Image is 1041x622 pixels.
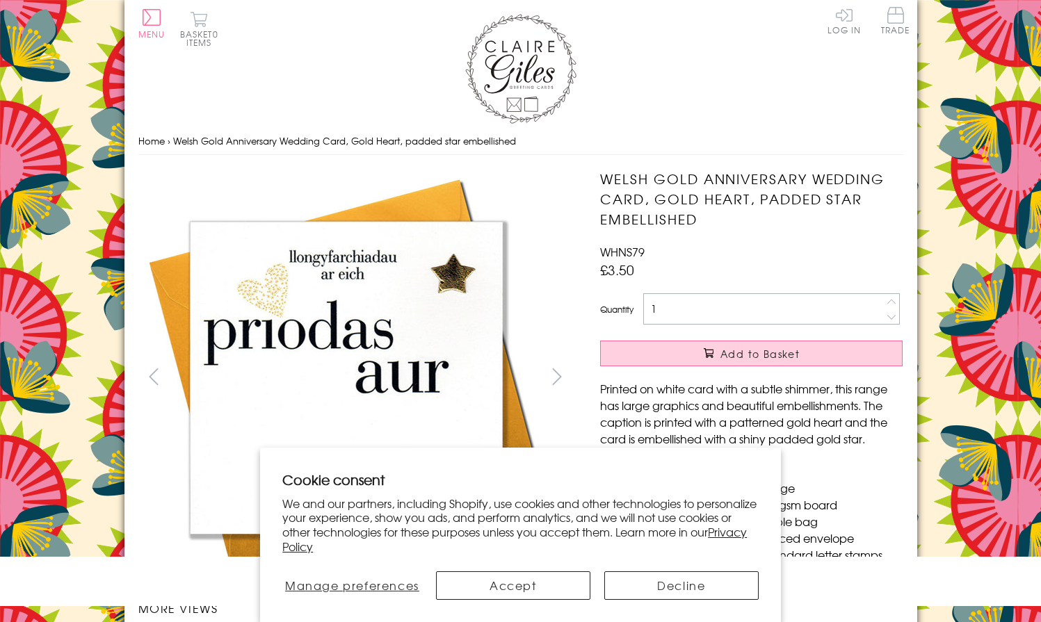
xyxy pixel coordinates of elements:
button: Decline [604,571,759,600]
img: Welsh Gold Anniversary Wedding Card, Gold Heart, padded star embellished [138,169,555,586]
img: Claire Giles Greetings Cards [465,14,576,124]
span: Welsh Gold Anniversary Wedding Card, Gold Heart, padded star embellished [173,134,516,147]
nav: breadcrumbs [138,127,903,156]
a: Home [138,134,165,147]
img: Welsh Gold Anniversary Wedding Card, Gold Heart, padded star embellished [572,169,990,586]
h1: Welsh Gold Anniversary Wedding Card, Gold Heart, padded star embellished [600,169,903,229]
label: Quantity [600,303,634,316]
button: Add to Basket [600,341,903,366]
button: prev [138,361,170,392]
h2: Cookie consent [282,470,759,489]
span: › [168,134,170,147]
h3: More views [138,600,573,616]
a: Trade [881,7,910,37]
span: WHNS79 [600,243,645,260]
span: Menu [138,28,166,40]
span: Manage preferences [285,577,419,594]
button: Manage preferences [282,571,421,600]
a: Log In [828,7,861,34]
span: 0 items [186,28,218,49]
button: Accept [436,571,590,600]
p: Printed on white card with a subtle shimmer, this range has large graphics and beautiful embellis... [600,380,903,447]
p: We and our partners, including Shopify, use cookies and other technologies to personalize your ex... [282,496,759,554]
button: Basket0 items [180,11,218,47]
a: Privacy Policy [282,523,747,555]
span: Add to Basket [720,347,800,361]
span: Trade [881,7,910,34]
span: £3.50 [600,260,634,279]
button: Menu [138,9,166,38]
button: next [541,361,572,392]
